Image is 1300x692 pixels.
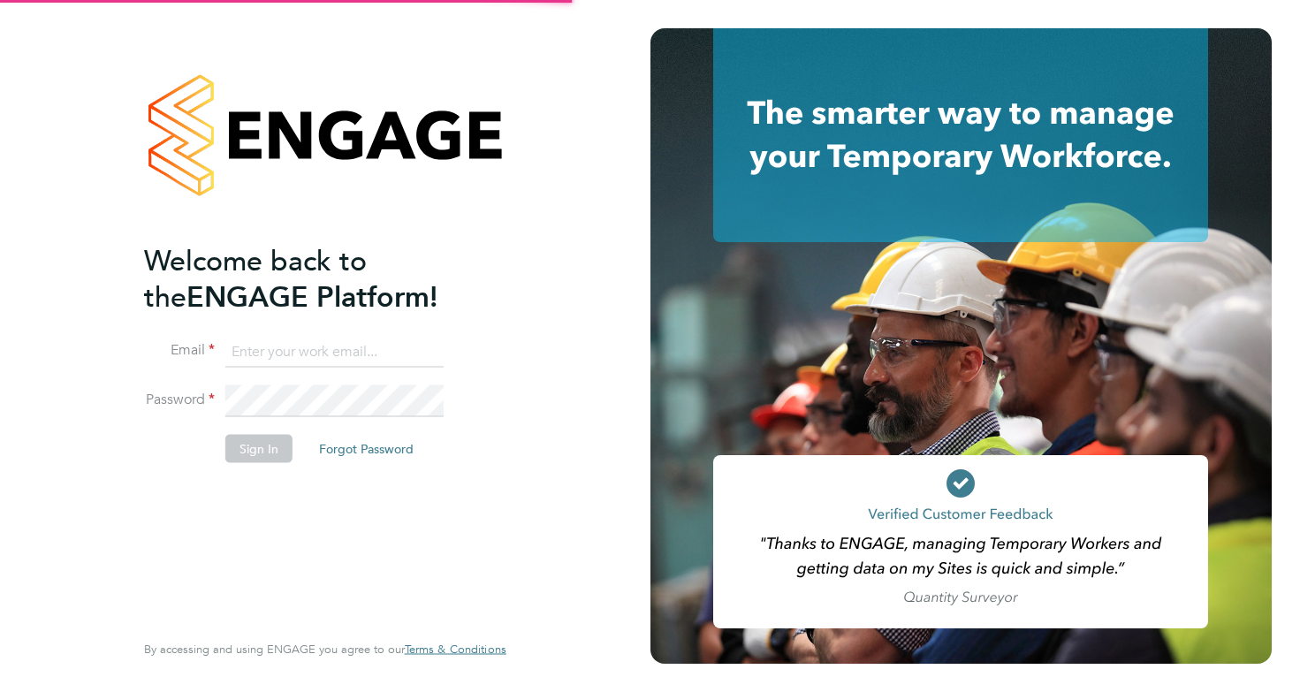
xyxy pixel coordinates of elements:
h2: ENGAGE Platform! [144,242,489,315]
input: Enter your work email... [225,336,444,368]
span: Welcome back to the [144,243,367,314]
label: Password [144,391,215,409]
button: Forgot Password [305,435,428,463]
a: Terms & Conditions [405,643,506,657]
label: Email [144,341,215,360]
button: Sign In [225,435,293,463]
span: By accessing and using ENGAGE you agree to our [144,642,506,657]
